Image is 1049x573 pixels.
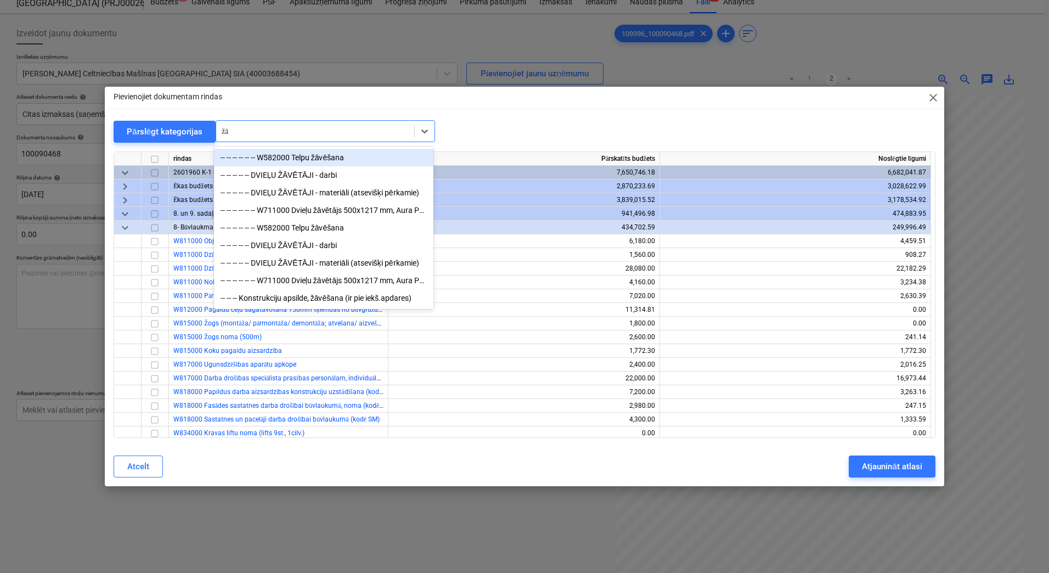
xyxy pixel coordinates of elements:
[214,149,433,166] div: -- -- -- -- -- -- W582000 Telpu žāvēšana
[393,330,655,344] div: 2,600.00
[393,317,655,330] div: 1,800.00
[214,237,433,254] div: -- -- -- -- -- DVIEĻU ŽĀVĒTĀJI - darbi
[119,207,132,220] span: keyboard_arrow_down
[214,219,433,237] div: -- -- -- -- -- -- W582000 Telpu žāvēšana
[214,272,433,289] div: -- -- -- -- -- -- W711000 Dvieļu žāvētājs 500x1217 mm, Aura PBEZ-120-50/MQ , Zehnder
[664,234,926,248] div: 4,459.51
[393,413,655,426] div: 4,300.00
[119,179,132,193] span: keyboard_arrow_right
[173,374,566,382] span: W817000 Darba drošības speciālista prasības personālam, individuālas aizsardzības līdzekļi (kodē ...
[173,237,542,245] a: W811000 Objekta iekārtošana un novākšana([DOMAIN_NAME]. karogs, ugunsdzēsības stends, apsardzes v...
[664,193,926,207] div: 3,178,534.92
[664,413,926,426] div: 1,333.59
[173,223,281,231] span: 8- Būvlaukma uzturēšanas izmaksas
[173,265,295,272] a: W811000 Dzīvojamie vagoni 8gab.nomā
[664,221,926,234] div: 249,996.49
[393,426,655,440] div: 0.00
[173,237,542,245] span: W811000 Objekta iekārtošana un novākšana(t.sk. karogs, ugunsdzēsības stends, apsardzes vagoniņa a...
[119,221,132,234] span: keyboard_arrow_down
[393,276,655,289] div: 4,160.00
[173,429,304,437] a: W834000 Kravas liftu noma (lifts 9st., 1cilv.)
[664,289,926,303] div: 2,630.39
[214,201,433,219] div: -- -- -- -- -- -- W711000 Dvieļu žāvētājs 500x1217 mm, Aura PBEZ-120-50/MQ , Zehnder
[664,344,926,358] div: 1,772.30
[173,251,387,259] a: W811000 Dzīvojamie vagoni 1 gab. (ieskaitot sarga) kodē grāmatvedība
[393,166,655,179] div: 7,650,746.18
[664,179,926,193] div: 3,028,622.99
[393,358,655,372] div: 2,400.00
[664,317,926,330] div: 0.00
[393,234,655,248] div: 6,180.00
[393,207,655,221] div: 941,496.98
[127,125,202,139] div: Pārslēgt kategorijas
[393,179,655,193] div: 2,870,233.69
[173,388,395,396] a: W818000 Papildus darba aizsardzības konstrukciju uzstādīšana (kodē SM)
[173,292,294,300] span: W811000 Pārvietojamās tualetes (2 gab)
[664,303,926,317] div: 0.00
[119,166,132,179] span: keyboard_arrow_down
[173,319,391,327] a: W815000 Žogs (montāža/ pārmontāža/ demontāža; atvešana/ aizvešana)
[393,248,655,262] div: 1,560.00
[862,459,922,474] div: Atjaunināt atlasi
[173,402,392,409] a: W818000 Fasādes sastatnes darba drošībai būvlaukumā, noma (kodē SM)
[849,456,935,477] button: Atjaunināt atlasi
[664,207,926,221] div: 474,883.95
[173,278,302,286] a: W811000 Noliktavas konteineri 2gab.nomā
[173,333,262,341] a: W815000 Žogs noma (500m)
[214,254,433,272] div: -- -- -- -- -- DVIEĻU ŽĀVĒTĀJI - materiāli (atsevišķi pērkamie)
[664,385,926,399] div: 3,263.16
[214,166,433,184] div: -- -- -- -- -- DVIEĻU ŽĀVĒTĀJI - darbi
[664,276,926,289] div: 3,234.38
[169,152,388,166] div: rindas
[664,358,926,372] div: 2,016.25
[664,399,926,413] div: 247.15
[173,415,380,423] a: W818000 Sastatnes un pacelāji darba drošībai būvlaukumā (kodē SM)
[664,330,926,344] div: 241.14
[660,152,931,166] div: Noslēgtie līgumi
[393,303,655,317] div: 11,314.81
[114,91,222,103] p: Pievienojiet dokumentam rindas
[664,372,926,385] div: 16,973.44
[173,210,221,217] span: 8. un 9. sadaļas
[664,262,926,276] div: 22,182.29
[393,289,655,303] div: 7,020.00
[393,193,655,207] div: 3,839,015.52
[393,385,655,399] div: 7,200.00
[173,168,269,176] span: 2601960 K-1 un K-2 ēku budžets
[214,184,433,201] div: -- -- -- -- -- DVIEĻU ŽĀVĒTĀJI - materiāli (atsevišķi pērkamie)
[664,426,926,440] div: 0.00
[393,372,655,385] div: 22,000.00
[388,152,660,166] div: Pārskatīts budžets
[173,347,282,355] a: W815000 Koku pagaidu aizsardzība
[664,248,926,262] div: 908.27
[664,166,926,179] div: 6,682,041.87
[114,121,216,143] button: Pārslēgt kategorijas
[173,361,296,368] a: W817000 Ugunsdzēšibas aparātu apkope
[393,399,655,413] div: 2,980.00
[127,459,149,474] div: Atcelt
[994,520,1049,573] iframe: Chat Widget
[214,289,433,307] div: -- -- -- Konstrukciju apsilde, žāvēšana (ir pie iekš.apdares)
[393,344,655,358] div: 1,772.30
[173,306,449,313] a: W812000 Pagaidu ceļu sagatavošana 150mm šķembas no būvgružu pārstrādes + geotekstīls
